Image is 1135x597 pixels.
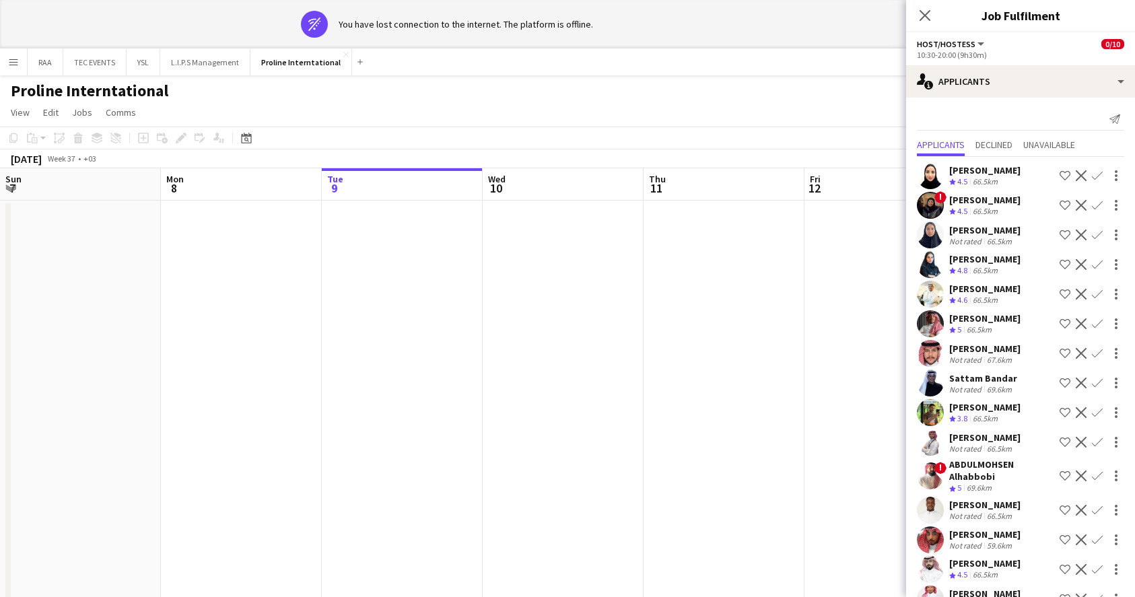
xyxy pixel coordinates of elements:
div: 66.5km [970,265,1000,277]
div: [PERSON_NAME] [949,343,1021,355]
span: Thu [649,173,666,185]
div: 66.5km [984,236,1014,246]
span: Tue [327,173,343,185]
span: 5 [957,483,961,493]
span: 4.5 [957,206,967,216]
div: 66.5km [984,444,1014,454]
button: L.I.P.S Management [160,49,250,75]
div: [PERSON_NAME] [949,224,1021,236]
div: You have lost connection to the internet. The platform is offline. [339,18,593,30]
h3: Job Fulfilment [906,7,1135,24]
span: Edit [43,106,59,118]
span: View [11,106,30,118]
span: 4.5 [957,569,967,580]
span: Host/Hostess [917,39,975,49]
div: [PERSON_NAME] [949,312,1021,324]
div: 66.5km [984,511,1014,521]
span: Wed [488,173,506,185]
span: 8 [164,180,184,196]
div: 66.5km [970,206,1000,217]
div: Sattam Bandar [949,372,1017,384]
div: 66.5km [964,324,994,336]
div: 67.6km [984,355,1014,365]
span: 4.6 [957,295,967,305]
span: Declined [975,140,1012,149]
div: [DATE] [11,152,42,166]
span: 4.8 [957,265,967,275]
span: Jobs [72,106,92,118]
span: 9 [325,180,343,196]
span: Sun [5,173,22,185]
div: Not rated [949,511,984,521]
a: Comms [100,104,141,121]
button: TEC EVENTS [63,49,127,75]
a: Jobs [67,104,98,121]
span: ! [934,191,947,203]
div: 59.6km [984,540,1014,551]
div: Not rated [949,355,984,365]
div: [PERSON_NAME] [949,401,1021,413]
div: [PERSON_NAME] [949,283,1021,295]
div: [PERSON_NAME] [949,253,1021,265]
div: Not rated [949,236,984,246]
div: Applicants [906,65,1135,98]
span: 0/10 [1101,39,1124,49]
button: Proline Interntational [250,49,352,75]
span: Mon [166,173,184,185]
div: 66.5km [970,176,1000,188]
span: 11 [647,180,666,196]
span: 7 [3,180,22,196]
span: Week 37 [44,153,78,164]
div: [PERSON_NAME] [949,194,1021,206]
div: 66.5km [970,295,1000,306]
span: 10 [486,180,506,196]
button: RAA [28,49,63,75]
a: Edit [38,104,64,121]
span: Fri [810,173,821,185]
div: [PERSON_NAME] [949,528,1021,540]
div: 66.5km [970,413,1000,425]
span: Unavailable [1023,140,1075,149]
div: Not rated [949,444,984,454]
span: ! [934,462,947,474]
div: [PERSON_NAME] [949,557,1021,569]
div: +03 [83,153,96,164]
span: 5 [957,324,961,335]
div: Not rated [949,540,984,551]
div: [PERSON_NAME] [949,431,1021,444]
div: [PERSON_NAME] [949,164,1021,176]
div: [PERSON_NAME] [949,499,1021,511]
span: 12 [808,180,821,196]
button: YSL [127,49,160,75]
div: Not rated [949,384,984,394]
div: 66.5km [970,569,1000,581]
span: 3.8 [957,413,967,423]
span: 4.5 [957,176,967,186]
div: 69.6km [964,483,994,494]
span: Comms [106,106,136,118]
div: ABDULMOHSEN Alhabbobi [949,458,1054,483]
div: 69.6km [984,384,1014,394]
a: View [5,104,35,121]
div: 10:30-20:00 (9h30m) [917,50,1124,60]
h1: Proline Interntational [11,81,168,101]
button: Host/Hostess [917,39,986,49]
span: Applicants [917,140,965,149]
